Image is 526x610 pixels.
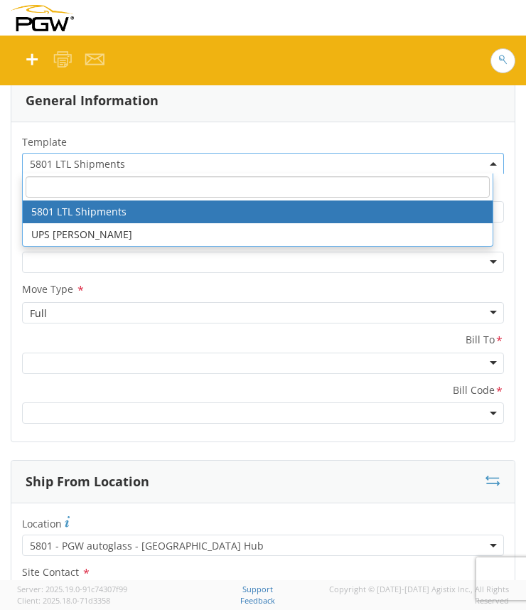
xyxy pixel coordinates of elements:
[30,157,496,171] span: 5801 LTL Shipments
[22,282,73,296] span: Move Type
[298,584,509,606] span: Copyright © [DATE]-[DATE] Agistix Inc., All Rights Reserved
[17,584,127,594] span: Server: 2025.19.0-91c74307f99
[242,584,273,594] a: Support
[30,306,47,321] div: Full
[22,535,504,556] span: 5801 - PGW autoglass - Fort Worth Hub
[22,153,504,174] span: 5801 LTL Shipments
[22,135,67,149] span: Template
[22,517,62,530] span: Location
[11,5,74,31] img: pgw-form-logo-1aaa8060b1cc70fad034.png
[26,475,149,489] h3: Ship From Location
[240,595,275,606] a: Feedback
[17,595,110,606] span: Client: 2025.18.0-71d3358
[26,94,159,108] h3: General Information
[466,333,495,349] span: Bill To
[453,383,495,400] span: Bill Code
[30,539,496,552] span: 5801 - PGW autoglass - Fort Worth Hub
[23,200,493,223] li: 5801 LTL Shipments
[23,223,493,246] li: UPS [PERSON_NAME]
[22,566,79,579] span: Site Contact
